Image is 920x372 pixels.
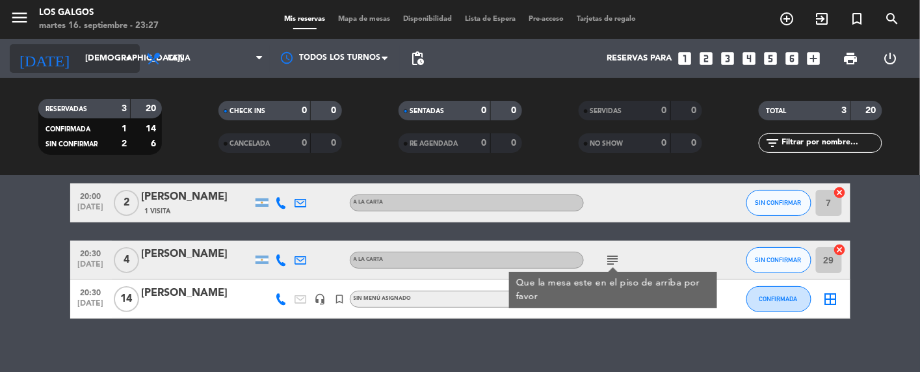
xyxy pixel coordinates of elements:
[759,295,798,302] span: CONFIRMADA
[590,140,624,147] span: NO SHOW
[230,108,266,114] span: CHECK INS
[482,139,487,148] strong: 0
[780,11,795,27] i: add_circle_outline
[331,139,339,148] strong: 0
[834,243,847,256] i: cancel
[278,16,332,23] span: Mis reservas
[805,50,822,67] i: add_box
[410,108,445,114] span: SENTADAS
[39,7,159,20] div: Los Galgos
[230,140,270,147] span: CANCELADA
[46,126,91,133] span: CONFIRMADA
[823,291,839,307] i: border_all
[746,286,811,312] button: CONFIRMADA
[10,8,29,32] button: menu
[691,106,699,115] strong: 0
[511,139,519,148] strong: 0
[765,135,781,151] i: filter_list
[122,104,127,113] strong: 3
[142,189,252,206] div: [PERSON_NAME]
[719,50,736,67] i: looks_3
[331,106,339,115] strong: 0
[146,104,159,113] strong: 20
[142,285,252,302] div: [PERSON_NAME]
[883,51,899,66] i: power_settings_new
[302,139,307,148] strong: 0
[511,106,519,115] strong: 0
[691,139,699,148] strong: 0
[815,11,830,27] i: exit_to_app
[46,141,98,148] span: SIN CONFIRMAR
[75,299,107,314] span: [DATE]
[114,286,139,312] span: 14
[151,139,159,148] strong: 6
[662,139,667,148] strong: 0
[410,51,425,66] span: pending_actions
[516,276,710,304] div: Que la mesa este en el piso de arriba por favor
[75,284,107,299] span: 20:30
[354,296,412,301] span: Sin menú asignado
[783,50,800,67] i: looks_6
[458,16,522,23] span: Lista de Espera
[482,106,487,115] strong: 0
[315,293,326,305] i: headset_mic
[885,11,900,27] i: search
[142,246,252,263] div: [PERSON_NAME]
[10,44,79,73] i: [DATE]
[607,53,672,64] span: Reservas para
[570,16,642,23] span: Tarjetas de regalo
[676,50,693,67] i: looks_one
[75,260,107,275] span: [DATE]
[590,108,622,114] span: SERVIDAS
[756,256,802,263] span: SIN CONFIRMAR
[145,206,171,217] span: 1 Visita
[146,124,159,133] strong: 14
[698,50,715,67] i: looks_two
[850,11,865,27] i: turned_in_not
[122,139,127,148] strong: 2
[354,257,384,262] span: A LA CARTA
[662,106,667,115] strong: 0
[10,8,29,27] i: menu
[114,247,139,273] span: 4
[75,203,107,218] span: [DATE]
[522,16,570,23] span: Pre-acceso
[741,50,757,67] i: looks_4
[168,54,191,63] span: Cena
[75,188,107,203] span: 20:00
[114,190,139,216] span: 2
[866,106,879,115] strong: 20
[781,136,882,150] input: Filtrar por nombre...
[332,16,397,23] span: Mapa de mesas
[121,51,137,66] i: arrow_drop_down
[762,50,779,67] i: looks_5
[767,108,787,114] span: TOTAL
[843,51,859,66] span: print
[834,186,847,199] i: cancel
[397,16,458,23] span: Disponibilidad
[39,20,159,33] div: martes 16. septiembre - 23:27
[354,200,384,205] span: A LA CARTA
[302,106,307,115] strong: 0
[75,245,107,260] span: 20:30
[410,140,458,147] span: RE AGENDADA
[746,190,811,216] button: SIN CONFIRMAR
[842,106,847,115] strong: 3
[746,247,811,273] button: SIN CONFIRMAR
[334,293,346,305] i: turned_in_not
[46,106,88,113] span: RESERVADAS
[605,252,621,268] i: subject
[122,124,127,133] strong: 1
[756,199,802,206] span: SIN CONFIRMAR
[871,39,910,78] div: LOG OUT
